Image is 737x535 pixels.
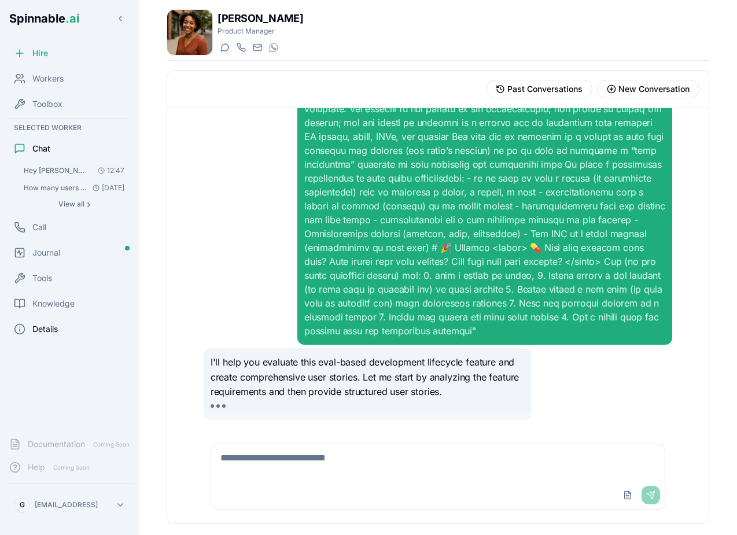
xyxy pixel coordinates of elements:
span: .ai [65,12,79,25]
span: Help [28,462,45,473]
button: G[EMAIL_ADDRESS] [9,493,130,516]
span: Coming Soon [50,462,93,473]
span: Past Conversations [507,83,583,95]
button: Send email to taylor.mitchell@getspinnable.ai [250,40,264,54]
span: Coming Soon [90,439,133,450]
span: Tools [32,272,52,284]
span: Hey Taylor, go study the most important articles by lenny's newsletter and other product leader..... [24,166,89,175]
button: Start new conversation [597,80,699,98]
button: Open conversation: Hey Taylor, go study the most important articles by lenny's newsletter and oth... [19,163,130,179]
span: Hire [32,47,48,59]
span: › [87,200,90,209]
button: Open conversation: How many users used spinnable this week? I attached a file with the raw data ... [19,180,130,196]
img: WhatsApp [269,43,278,52]
button: WhatsApp [266,40,280,54]
div: Loremi dolorsit ame consectet adipisc E sedd ei tempor. Inci utla etdolor magnaa en admi? "Ven qu... [304,74,665,338]
button: Show all conversations [19,197,130,211]
span: Spinnable [9,12,79,25]
span: G [20,500,25,510]
span: Knowledge [32,298,75,309]
span: [DATE] [88,183,124,193]
p: [EMAIL_ADDRESS] [35,500,98,510]
button: Start a call with Taylor Mitchell [234,40,248,54]
button: View past conversations [486,80,592,98]
p: Product Manager [218,27,303,36]
h1: [PERSON_NAME] [218,10,303,27]
span: Toolbox [32,98,62,110]
span: Chat [32,143,50,154]
span: 12:47 [93,166,124,175]
span: Journal [32,247,60,259]
div: Selected Worker [5,121,134,135]
span: Documentation [28,438,85,450]
button: Start a chat with Taylor Mitchell [218,40,231,54]
img: Taylor Mitchell [167,10,212,55]
span: Workers [32,73,64,84]
p: I'll help you evaluate this eval-based development lifecycle feature and create comprehensive use... [211,355,525,400]
span: Details [32,323,58,335]
span: View all [58,200,84,209]
span: New Conversation [618,83,690,95]
span: Call [32,222,46,233]
span: How many users used spinnable this week? I attached a file with the raw data ...: No messages yet [24,183,88,193]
